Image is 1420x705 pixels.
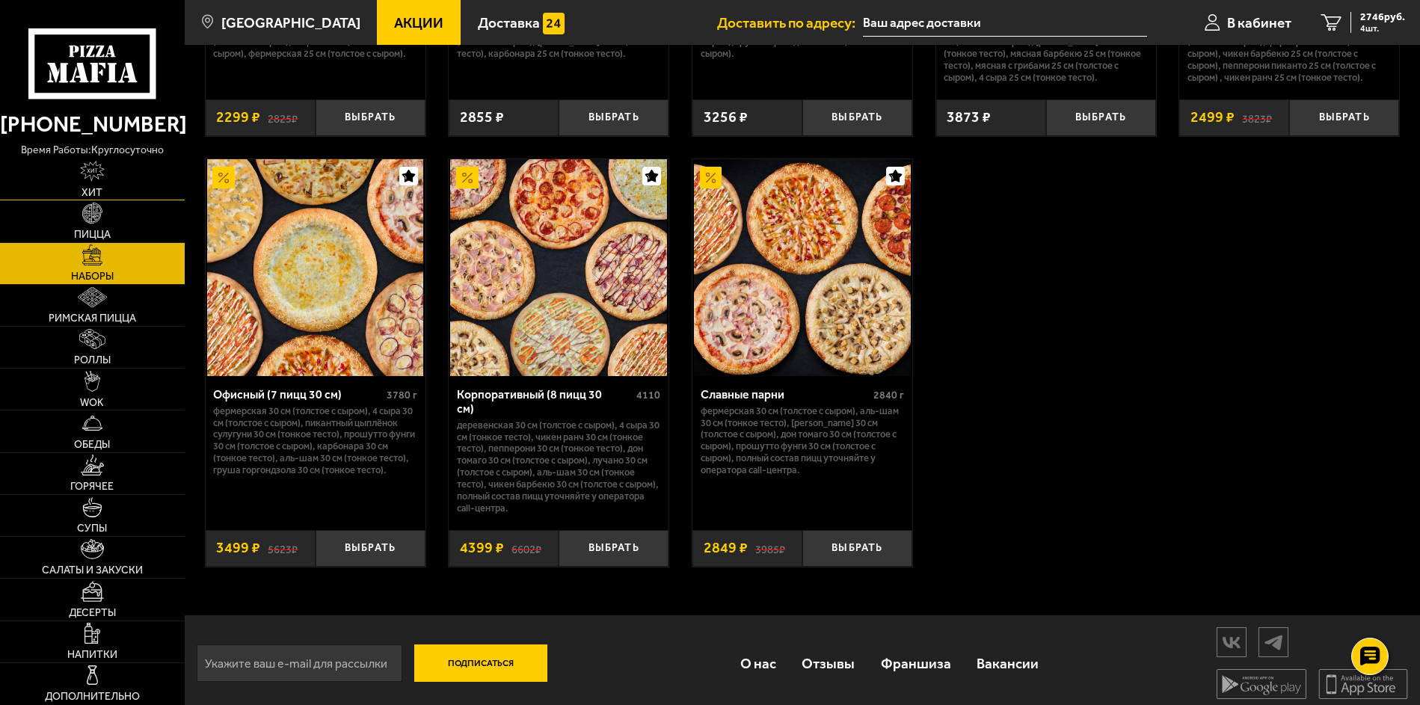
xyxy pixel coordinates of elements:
[1227,16,1291,30] span: В кабинет
[704,110,748,125] span: 3256 ₽
[460,541,504,555] span: 4399 ₽
[216,110,260,125] span: 2299 ₽
[1360,12,1405,22] span: 2746 руб.
[559,99,668,135] button: Выбрать
[1046,99,1156,135] button: Выбрать
[80,398,104,408] span: WOK
[1360,24,1405,33] span: 4 шт.
[478,16,540,30] span: Доставка
[316,99,425,135] button: Выбрать
[1187,12,1391,83] p: Карбонара 25 см (тонкое тесто), Прошутто Фунги 25 см (тонкое тесто), Пепперони 25 см (толстое с с...
[70,481,114,492] span: Горячее
[947,110,991,125] span: 3873 ₽
[42,565,143,576] span: Салаты и закуски
[213,387,382,401] div: Офисный (7 пицц 30 см)
[1217,629,1246,656] img: vk
[450,159,667,376] img: Корпоративный (8 пицц 30 см)
[77,523,107,534] span: Супы
[457,387,633,416] div: Корпоративный (8 пицц 30 см)
[268,541,298,555] s: 5623 ₽
[692,159,912,376] a: АкционныйСлавные парни
[701,405,904,476] p: Фермерская 30 см (толстое с сыром), Аль-Шам 30 см (тонкое тесто), [PERSON_NAME] 30 см (толстое с ...
[449,159,668,376] a: АкционныйКорпоративный (8 пицц 30 см)
[212,167,235,189] img: Акционный
[394,16,443,30] span: Акции
[728,639,789,688] a: О нас
[45,692,140,702] span: Дополнительно
[221,16,360,30] span: [GEOGRAPHIC_DATA]
[863,9,1147,37] input: Ваш адрес доставки
[67,650,117,660] span: Напитки
[704,541,748,555] span: 2849 ₽
[216,541,260,555] span: 3499 ₽
[197,644,402,682] input: Укажите ваш e-mail для рассылки
[944,12,1147,83] p: Чикен Ранч 25 см (толстое с сыром), Чикен Барбекю 25 см (толстое с сыром), Пепперони 25 см (толст...
[457,419,660,514] p: Деревенская 30 см (толстое с сыром), 4 сыра 30 см (тонкое тесто), Чикен Ранч 30 см (тонкое тесто)...
[717,16,863,30] span: Доставить по адресу:
[74,355,111,366] span: Роллы
[69,608,116,618] span: Десерты
[460,110,504,125] span: 2855 ₽
[867,639,963,688] a: Франшиза
[316,530,425,566] button: Выбрать
[694,159,911,376] img: Славные парни
[543,13,565,35] img: 15daf4d41897b9f0e9f617042186c801.svg
[1242,110,1272,125] s: 3823 ₽
[82,188,102,198] span: Хит
[213,405,417,476] p: Фермерская 30 см (толстое с сыром), 4 сыра 30 см (толстое с сыром), Пикантный цыплёнок сулугуни 3...
[873,389,904,401] span: 2840 г
[1190,110,1235,125] span: 2499 ₽
[414,644,547,682] button: Подписаться
[1259,629,1288,656] img: tg
[268,110,298,125] s: 2825 ₽
[74,440,110,450] span: Обеды
[511,541,541,555] s: 6602 ₽
[49,313,136,324] span: Римская пицца
[802,99,912,135] button: Выбрать
[387,389,417,401] span: 3780 г
[456,167,479,189] img: Акционный
[636,389,660,401] span: 4110
[701,387,870,401] div: Славные парни
[802,530,912,566] button: Выбрать
[755,541,785,555] s: 3985 ₽
[71,271,114,282] span: Наборы
[207,159,424,376] img: Офисный (7 пицц 30 см)
[559,530,668,566] button: Выбрать
[206,159,425,376] a: АкционныйОфисный (7 пицц 30 см)
[74,230,111,240] span: Пицца
[700,167,722,189] img: Акционный
[964,639,1051,688] a: Вакансии
[789,639,867,688] a: Отзывы
[1289,99,1399,135] button: Выбрать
